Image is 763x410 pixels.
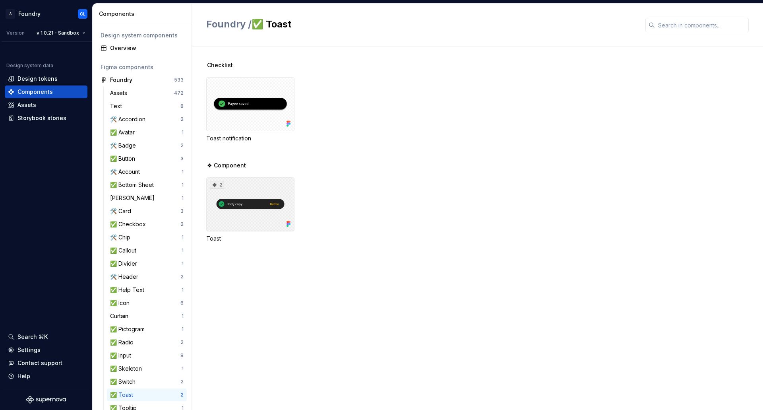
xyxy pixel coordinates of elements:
a: [PERSON_NAME]1 [107,192,187,204]
div: A [6,9,15,19]
span: Checklist [207,61,233,69]
div: 533 [174,77,184,83]
div: 1 [182,234,184,241]
div: 8 [180,352,184,359]
div: 2 [180,392,184,398]
div: Components [99,10,188,18]
div: Design system components [101,31,184,39]
a: Design tokens [5,72,87,85]
a: Assets472 [107,87,187,99]
div: Storybook stories [17,114,66,122]
div: ✅ Button [110,155,138,163]
div: 🛠️ Accordion [110,115,149,123]
a: ✅ Switch2 [107,375,187,388]
div: 1 [182,195,184,201]
div: ✅ Callout [110,247,139,255]
div: 1 [182,129,184,136]
a: ✅ Avatar1 [107,126,187,139]
div: 3 [180,208,184,214]
div: 472 [174,90,184,96]
div: 2 [180,116,184,122]
a: ✅ Radio2 [107,336,187,349]
span: ❖ Component [207,161,246,169]
div: Assets [110,89,130,97]
div: 1 [182,182,184,188]
div: 2 [210,181,224,189]
a: ✅ Pictogram1 [107,323,187,336]
div: Components [17,88,53,96]
div: Foundry [18,10,41,18]
div: [PERSON_NAME] [110,194,158,202]
a: Settings [5,344,87,356]
div: Help [17,372,30,380]
span: v 1.0.21 - Sandbox [37,30,79,36]
div: 🛠️ Chip [110,233,134,241]
div: 2 [180,221,184,227]
div: ✅ Radio [110,338,137,346]
div: ✅ Icon [110,299,133,307]
div: Curtain [110,312,132,320]
button: AFoundryCL [2,5,91,22]
a: 🛠️ Card3 [107,205,187,218]
div: 🛠️ Card [110,207,134,215]
div: 2 [180,274,184,280]
div: Toast [206,235,294,243]
div: 1 [182,326,184,332]
a: ✅ Toast2 [107,389,187,401]
a: ✅ Help Text1 [107,284,187,296]
a: Foundry533 [97,74,187,86]
div: Toast notification [206,134,294,142]
div: 1 [182,287,184,293]
a: Components [5,85,87,98]
a: Storybook stories [5,112,87,124]
div: Foundry [110,76,132,84]
div: ✅ Avatar [110,128,138,136]
div: 1 [182,260,184,267]
button: Help [5,370,87,383]
div: 2 [180,339,184,346]
div: 1 [182,247,184,254]
div: Design tokens [17,75,58,83]
div: 6 [180,300,184,306]
div: CL [80,11,85,17]
a: 🛠️ Badge2 [107,139,187,152]
a: Curtain1 [107,310,187,323]
a: ✅ Skeleton1 [107,362,187,375]
div: ✅ Bottom Sheet [110,181,157,189]
div: 🛠️ Account [110,168,143,176]
div: Assets [17,101,36,109]
span: Foundry / [206,18,252,30]
div: 1 [182,365,184,372]
a: ✅ Callout1 [107,244,187,257]
div: Overview [110,44,184,52]
a: 🛠️ Header2 [107,270,187,283]
div: Contact support [17,359,62,367]
h2: ✅ Toast [206,18,636,31]
div: Toast notification [206,77,294,142]
div: ✅ Help Text [110,286,147,294]
a: 🛠️ Accordion2 [107,113,187,126]
div: 2 [180,142,184,149]
a: Text8 [107,100,187,113]
div: ✅ Checkbox [110,220,149,228]
div: 2 [180,379,184,385]
div: 2Toast [206,177,294,243]
a: ✅ Divider1 [107,257,187,270]
div: Settings [17,346,41,354]
button: v 1.0.21 - Sandbox [33,27,89,39]
div: Search ⌘K [17,333,48,341]
svg: Supernova Logo [26,396,66,404]
div: ✅ Switch [110,378,139,386]
div: ✅ Divider [110,260,140,268]
button: Search ⌘K [5,330,87,343]
a: Assets [5,99,87,111]
div: Figma components [101,63,184,71]
div: ✅ Pictogram [110,325,148,333]
a: ✅ Bottom Sheet1 [107,179,187,191]
div: 1 [182,169,184,175]
button: Contact support [5,357,87,369]
div: 1 [182,313,184,319]
a: ✅ Icon6 [107,297,187,309]
a: ✅ Button3 [107,152,187,165]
